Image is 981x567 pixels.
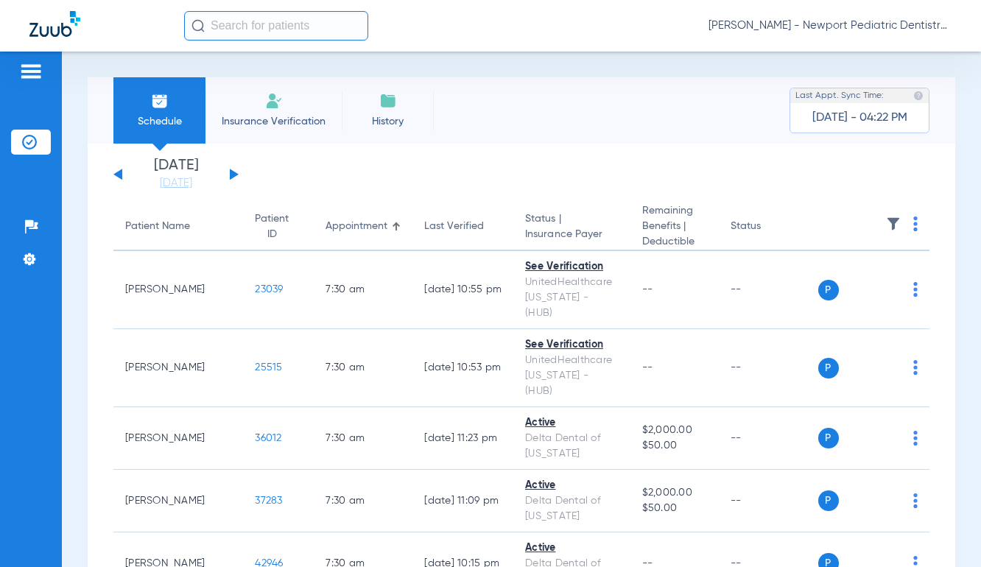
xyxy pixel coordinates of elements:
img: Manual Insurance Verification [265,92,283,110]
td: 7:30 AM [314,329,412,407]
div: Patient Name [125,219,231,234]
img: group-dot-blue.svg [913,493,918,508]
td: [PERSON_NAME] [113,407,243,470]
td: [DATE] 11:23 PM [412,407,513,470]
div: Appointment [326,219,387,234]
img: hamburger-icon [19,63,43,80]
td: -- [719,470,818,532]
td: 7:30 AM [314,470,412,532]
span: 25515 [255,362,282,373]
img: last sync help info [913,91,924,101]
img: filter.svg [886,216,901,231]
span: Insurance Verification [217,114,331,129]
td: [PERSON_NAME] [113,251,243,329]
td: -- [719,329,818,407]
img: History [379,92,397,110]
input: Search for patients [184,11,368,40]
div: Patient ID [255,211,289,242]
div: Appointment [326,219,401,234]
th: Remaining Benefits | [630,203,719,251]
span: [DATE] - 04:22 PM [812,110,907,125]
span: History [353,114,423,129]
span: $2,000.00 [642,485,707,501]
span: -- [642,284,653,295]
td: [DATE] 10:55 PM [412,251,513,329]
li: [DATE] [132,158,220,191]
div: Last Verified [424,219,484,234]
div: Last Verified [424,219,502,234]
span: 37283 [255,496,282,506]
span: $50.00 [642,501,707,516]
div: Delta Dental of [US_STATE] [525,431,619,462]
span: P [818,280,839,300]
th: Status | [513,203,630,251]
div: UnitedHealthcare [US_STATE] - (HUB) [525,353,619,399]
span: Insurance Payer [525,227,619,242]
iframe: Chat Widget [907,496,981,567]
img: group-dot-blue.svg [913,282,918,297]
img: Search Icon [191,19,205,32]
span: P [818,428,839,448]
div: Patient Name [125,219,190,234]
img: Schedule [151,92,169,110]
a: [DATE] [132,176,220,191]
div: Active [525,478,619,493]
div: Active [525,415,619,431]
td: [DATE] 10:53 PM [412,329,513,407]
td: 7:30 AM [314,407,412,470]
td: [PERSON_NAME] [113,470,243,532]
th: Status [719,203,818,251]
img: group-dot-blue.svg [913,216,918,231]
img: Zuub Logo [29,11,80,37]
div: UnitedHealthcare [US_STATE] - (HUB) [525,275,619,321]
div: See Verification [525,259,619,275]
td: 7:30 AM [314,251,412,329]
span: Last Appt. Sync Time: [795,88,884,103]
div: Delta Dental of [US_STATE] [525,493,619,524]
span: [PERSON_NAME] - Newport Pediatric Dentistry [708,18,952,33]
img: group-dot-blue.svg [913,431,918,445]
td: -- [719,407,818,470]
td: [PERSON_NAME] [113,329,243,407]
div: Patient ID [255,211,302,242]
span: Schedule [124,114,194,129]
span: 23039 [255,284,283,295]
td: -- [719,251,818,329]
span: Deductible [642,234,707,250]
td: [DATE] 11:09 PM [412,470,513,532]
span: $2,000.00 [642,423,707,438]
span: P [818,358,839,378]
span: $50.00 [642,438,707,454]
div: See Verification [525,337,619,353]
span: 36012 [255,433,281,443]
img: group-dot-blue.svg [913,360,918,375]
span: P [818,490,839,511]
div: Active [525,540,619,556]
span: -- [642,362,653,373]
